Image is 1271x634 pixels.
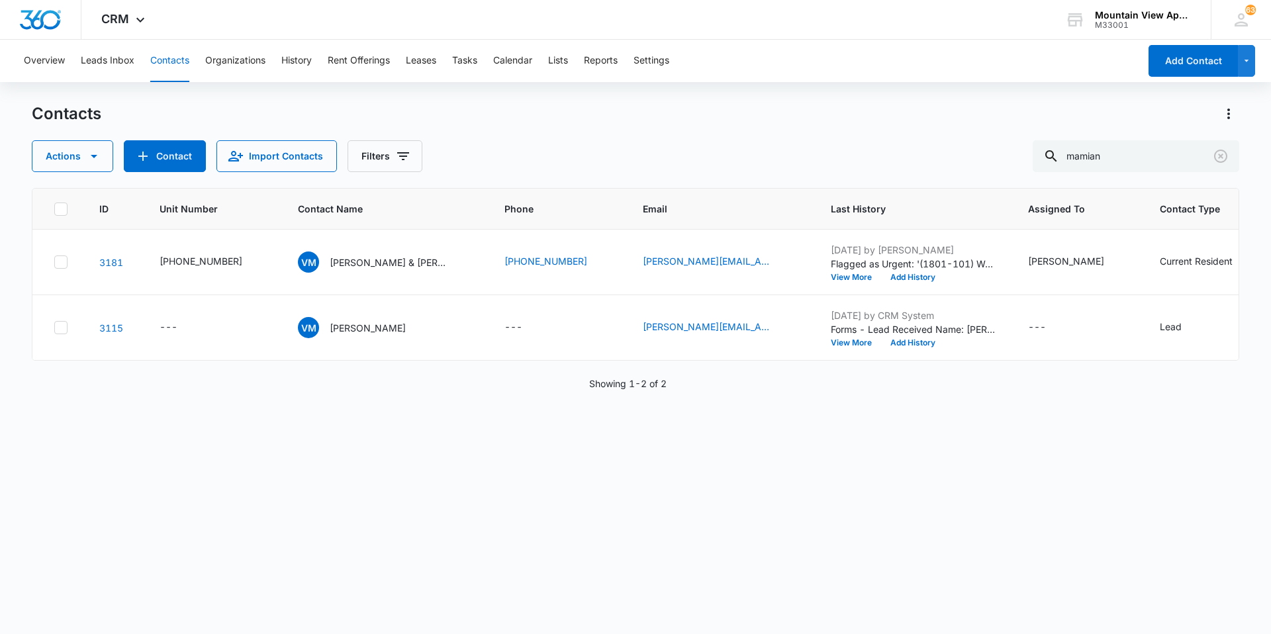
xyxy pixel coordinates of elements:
[1160,254,1256,270] div: Contact Type - Current Resident - Select to Edit Field
[160,320,177,336] div: ---
[589,377,667,390] p: Showing 1-2 of 2
[281,40,312,82] button: History
[160,254,266,270] div: Unit Number - 545-1801-101 - Select to Edit Field
[1160,202,1237,216] span: Contact Type
[831,339,881,347] button: View More
[881,273,945,281] button: Add History
[150,40,189,82] button: Contacts
[1028,254,1128,270] div: Assigned To - Makenna Berry - Select to Edit Field
[298,251,319,273] span: VM
[504,320,546,336] div: Phone - - Select to Edit Field
[298,202,453,216] span: Contact Name
[1028,202,1109,216] span: Assigned To
[328,40,390,82] button: Rent Offerings
[1028,254,1104,268] div: [PERSON_NAME]
[643,320,799,336] div: Email - v.mamian@yahoo.com - Select to Edit Field
[1245,5,1256,15] div: notifications count
[1149,45,1238,77] button: Add Contact
[1160,254,1233,268] div: Current Resident
[831,243,996,257] p: [DATE] by [PERSON_NAME]
[32,140,113,172] button: Actions
[160,320,201,336] div: Unit Number - - Select to Edit Field
[330,321,406,335] p: [PERSON_NAME]
[348,140,422,172] button: Filters
[1160,320,1205,336] div: Contact Type - Lead - Select to Edit Field
[584,40,618,82] button: Reports
[1245,5,1256,15] span: 63
[831,308,996,322] p: [DATE] by CRM System
[99,257,123,268] a: Navigate to contact details page for Veronica Mamian & Marshall Mamian
[831,202,977,216] span: Last History
[298,317,430,338] div: Contact Name - Veronica Mamian - Select to Edit Field
[1033,140,1239,172] input: Search Contacts
[504,320,522,336] div: ---
[216,140,337,172] button: Import Contacts
[643,254,799,270] div: Email - v.mamian@yahoo.com - Select to Edit Field
[831,257,996,271] p: Flagged as Urgent: '(1801-101) Work Order ' ([DATE])
[504,254,587,268] a: [PHONE_NUMBER]
[831,273,881,281] button: View More
[32,104,101,124] h1: Contacts
[831,322,996,336] p: Forms - Lead Received Name: [PERSON_NAME] Email: [PERSON_NAME][EMAIL_ADDRESS][DOMAIN_NAME] What c...
[548,40,568,82] button: Lists
[643,202,780,216] span: Email
[1028,320,1070,336] div: Assigned To - - Select to Edit Field
[160,254,242,268] div: [PHONE_NUMBER]
[298,251,473,273] div: Contact Name - Veronica Mamian & Marshall Mamian - Select to Edit Field
[452,40,477,82] button: Tasks
[406,40,436,82] button: Leases
[1218,103,1239,124] button: Actions
[1210,146,1231,167] button: Clear
[330,255,449,269] p: [PERSON_NAME] & [PERSON_NAME]
[99,322,123,334] a: Navigate to contact details page for Veronica Mamian
[1095,21,1192,30] div: account id
[634,40,669,82] button: Settings
[99,202,109,216] span: ID
[881,339,945,347] button: Add History
[643,320,775,334] a: [PERSON_NAME][EMAIL_ADDRESS][DOMAIN_NAME]
[124,140,206,172] button: Add Contact
[504,202,592,216] span: Phone
[205,40,265,82] button: Organizations
[504,254,611,270] div: Phone - (541) 241-0858 - Select to Edit Field
[493,40,532,82] button: Calendar
[298,317,319,338] span: VM
[81,40,134,82] button: Leads Inbox
[1028,320,1046,336] div: ---
[1160,320,1182,334] div: Lead
[24,40,65,82] button: Overview
[643,254,775,268] a: [PERSON_NAME][EMAIL_ADDRESS][DOMAIN_NAME]
[160,202,266,216] span: Unit Number
[101,12,129,26] span: CRM
[1095,10,1192,21] div: account name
